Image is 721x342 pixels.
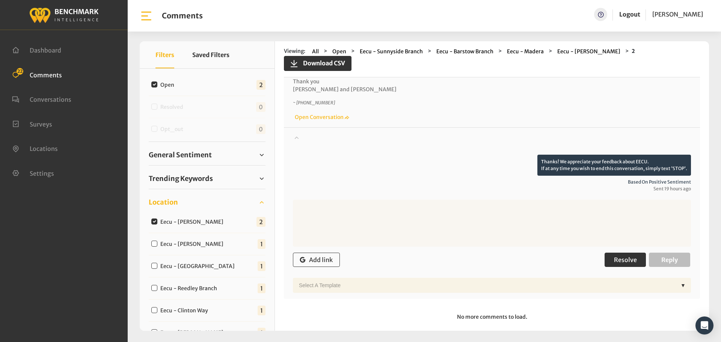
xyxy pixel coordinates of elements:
[632,48,635,54] strong: 2
[357,47,425,56] button: Eecu - Sunnyside Branch
[30,145,58,152] span: Locations
[258,239,265,249] span: 1
[12,144,58,152] a: Locations
[256,217,265,227] span: 2
[258,283,265,293] span: 1
[151,329,157,335] input: Eecu - [PERSON_NAME]
[258,306,265,315] span: 1
[30,47,61,54] span: Dashboard
[258,261,265,271] span: 1
[17,68,23,75] span: 22
[284,308,700,326] p: No more comments to load.
[652,8,703,21] a: [PERSON_NAME]
[12,46,61,53] a: Dashboard
[158,218,229,226] label: Eecu - [PERSON_NAME]
[293,179,691,185] span: Based on positive sentiment
[149,173,265,184] a: Trending Keywords
[284,47,305,56] span: Viewing:
[158,240,229,248] label: Eecu - [PERSON_NAME]
[151,307,157,313] input: Eecu - Clinton Way
[30,120,52,128] span: Surveys
[151,285,157,291] input: Eecu - Reedley Branch
[293,185,691,192] span: Sent 19 hours ago
[12,95,71,102] a: Conversations
[151,263,157,269] input: Eecu - [GEOGRAPHIC_DATA]
[284,56,351,71] button: Download CSV
[293,114,349,121] a: Open Conversation
[158,103,189,111] label: Resolved
[677,278,689,293] div: ▼
[158,125,189,133] label: Opt_out
[258,328,265,337] span: 1
[158,329,229,337] label: Eecu - [PERSON_NAME]
[310,47,321,56] button: All
[614,256,637,264] span: Resolve
[256,124,265,134] span: 0
[149,197,178,207] span: Location
[363,70,428,77] span: Great training experience
[12,71,62,78] a: Comments 22
[158,262,241,270] label: Eecu - [GEOGRAPHIC_DATA]
[149,149,265,161] a: General Sentiment
[30,96,71,103] span: Conversations
[151,218,157,224] input: Eecu - [PERSON_NAME]
[158,307,214,315] label: Eecu - Clinton Way
[12,120,52,127] a: Surveys
[12,169,54,176] a: Settings
[151,241,157,247] input: Eecu - [PERSON_NAME]
[140,9,153,23] img: bar
[555,47,623,56] button: Eecu - [PERSON_NAME]
[29,6,99,24] img: benchmark
[149,197,265,208] a: Location
[537,155,691,176] p: Thanks! We appreciate your feedback about EECU. If at any time you wish to end this conversation,...
[293,100,335,105] i: ~ [PHONE_NUMBER]
[605,253,646,267] button: Resolve
[158,81,180,89] label: Open
[652,11,703,18] span: [PERSON_NAME]
[149,60,265,71] a: Conversations
[149,150,212,160] span: General Sentiment
[158,285,223,292] label: Eecu - Reedley Branch
[155,41,174,68] button: Filters
[30,71,62,78] span: Comments
[30,169,54,177] span: Settings
[299,59,345,68] span: Download CSV
[162,11,203,20] h1: Comments
[151,81,157,87] input: Open
[295,278,677,293] div: Select a Template
[695,316,713,334] div: Open Intercom Messenger
[619,8,640,21] a: Logout
[192,41,229,68] button: Saved Filters
[293,253,340,267] button: Add link
[434,47,496,56] button: Eecu - Barstow Branch
[619,11,640,18] a: Logout
[149,173,213,184] span: Trending Keywords
[330,47,348,56] button: Open
[256,102,265,112] span: 0
[505,47,546,56] button: Eecu - Madera
[256,80,265,90] span: 2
